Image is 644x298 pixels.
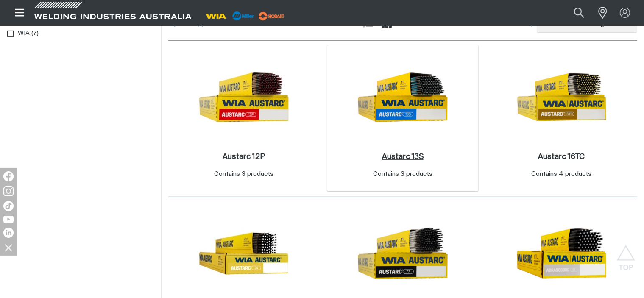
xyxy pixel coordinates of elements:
[554,3,594,22] input: Product name or item number...
[616,245,636,264] button: Scroll to top
[31,29,39,39] span: ( 7 )
[7,13,154,40] aside: Filters
[7,28,30,39] a: WIA
[7,28,154,39] ul: Brand
[223,153,265,161] h2: Austarc 12P
[382,152,424,162] a: Austarc 13S
[532,170,592,179] div: Contains 4 products
[3,186,14,196] img: Instagram
[516,52,607,142] img: Austarc 16TC
[538,153,585,161] h2: Austarc 16TC
[357,52,448,142] img: Austarc 13S
[256,10,287,22] img: miller
[538,152,585,162] a: Austarc 16TC
[3,201,14,211] img: TikTok
[3,228,14,238] img: LinkedIn
[18,29,30,39] span: WIA
[1,240,16,255] img: hide socials
[3,171,14,181] img: Facebook
[214,170,273,179] div: Contains 3 products
[198,52,289,142] img: Austarc 12P
[223,152,265,162] a: Austarc 12P
[565,3,594,22] button: Search products
[3,216,14,223] img: YouTube
[373,170,432,179] div: Contains 3 products
[256,13,287,19] a: miller
[382,153,424,161] h2: Austarc 13S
